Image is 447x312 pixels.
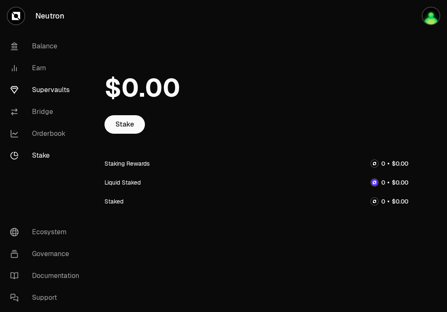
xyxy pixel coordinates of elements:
a: Documentation [3,265,91,287]
div: Liquid Staked [104,178,141,187]
a: Ecosystem [3,221,91,243]
a: Support [3,287,91,309]
div: Staked [104,197,123,206]
a: Bridge [3,101,91,123]
img: Atom Staking [423,8,439,24]
a: Stake [3,145,91,167]
a: Orderbook [3,123,91,145]
a: Stake [104,115,145,134]
img: NTRN Logo [371,198,378,205]
div: Staking Rewards [104,159,150,168]
img: NTRN Logo [371,160,378,167]
a: Supervaults [3,79,91,101]
img: dNTRN Logo [371,179,378,186]
a: Balance [3,35,91,57]
a: Earn [3,57,91,79]
a: Governance [3,243,91,265]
